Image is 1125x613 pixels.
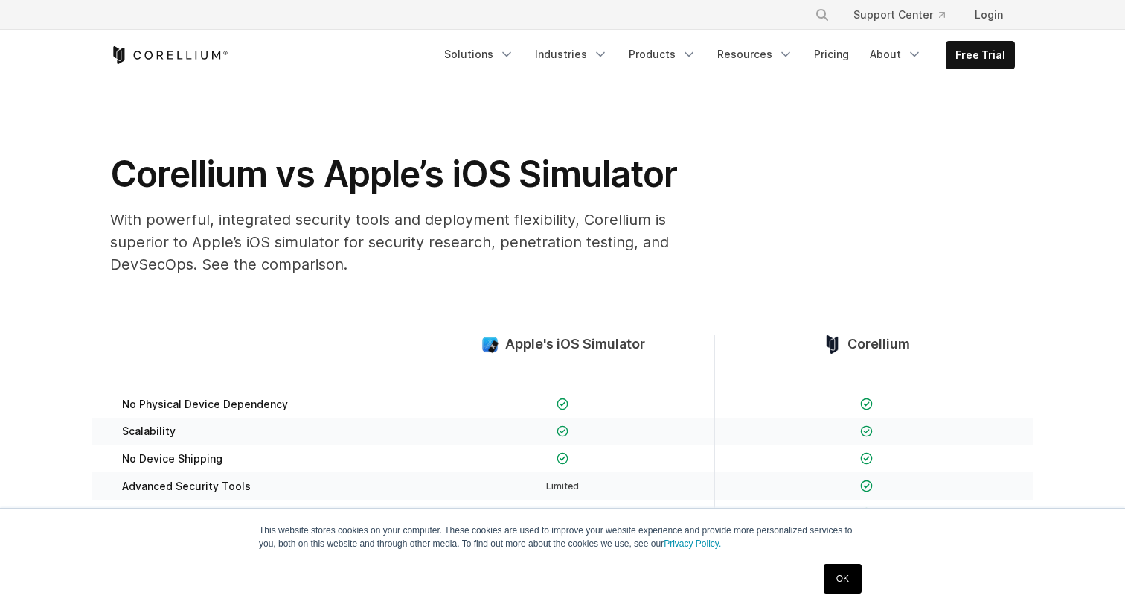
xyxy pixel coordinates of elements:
[122,480,251,493] span: Advanced Security Tools
[708,41,802,68] a: Resources
[946,42,1014,69] a: Free Trial
[861,41,931,68] a: About
[797,1,1015,28] div: Navigation Menu
[860,425,873,438] img: Checkmark
[809,1,836,28] button: Search
[435,41,1015,69] div: Navigation Menu
[557,452,569,465] img: Checkmark
[481,335,499,354] img: compare_ios-simulator--large
[122,425,176,438] span: Scalability
[557,398,569,410] img: Checkmark
[557,425,569,438] img: Checkmark
[860,507,873,520] img: Checkmark
[963,1,1015,28] a: Login
[805,41,858,68] a: Pricing
[122,452,222,466] span: No Device Shipping
[664,539,721,549] a: Privacy Policy.
[110,209,705,276] p: With powerful, integrated security tools and deployment flexibility, Corellium is superior to App...
[110,46,228,64] a: Corellium Home
[620,41,705,68] a: Products
[110,152,705,197] h1: Corellium vs Apple’s iOS Simulator
[122,398,288,411] span: No Physical Device Dependency
[842,1,957,28] a: Support Center
[847,336,910,353] span: Corellium
[505,336,645,353] span: Apple's iOS Simulator
[526,41,617,68] a: Industries
[546,480,579,492] span: Limited
[259,524,866,550] p: This website stores cookies on your computer. These cookies are used to improve your website expe...
[860,480,873,492] img: Checkmark
[860,452,873,465] img: Checkmark
[435,41,523,68] a: Solutions
[824,564,862,594] a: OK
[860,398,873,410] img: Checkmark
[122,506,239,520] span: Deployment Flexibility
